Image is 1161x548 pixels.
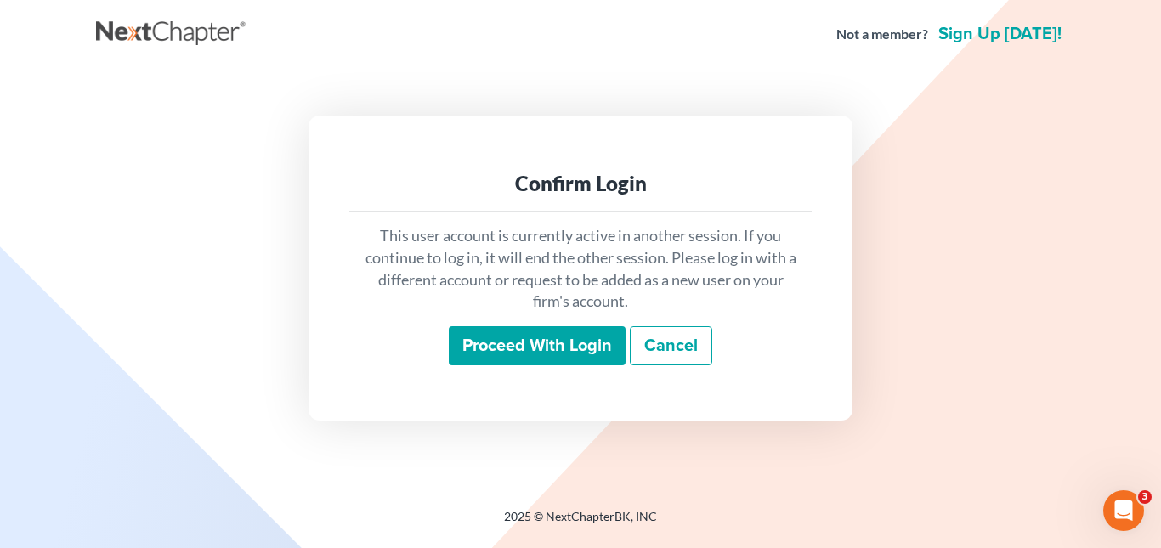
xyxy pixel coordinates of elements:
div: 2025 © NextChapterBK, INC [96,508,1065,539]
a: Sign up [DATE]! [935,25,1065,42]
div: Confirm Login [363,170,798,197]
span: 3 [1138,490,1152,504]
strong: Not a member? [836,25,928,44]
a: Cancel [630,326,712,365]
p: This user account is currently active in another session. If you continue to log in, it will end ... [363,225,798,313]
input: Proceed with login [449,326,626,365]
iframe: Intercom live chat [1103,490,1144,531]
